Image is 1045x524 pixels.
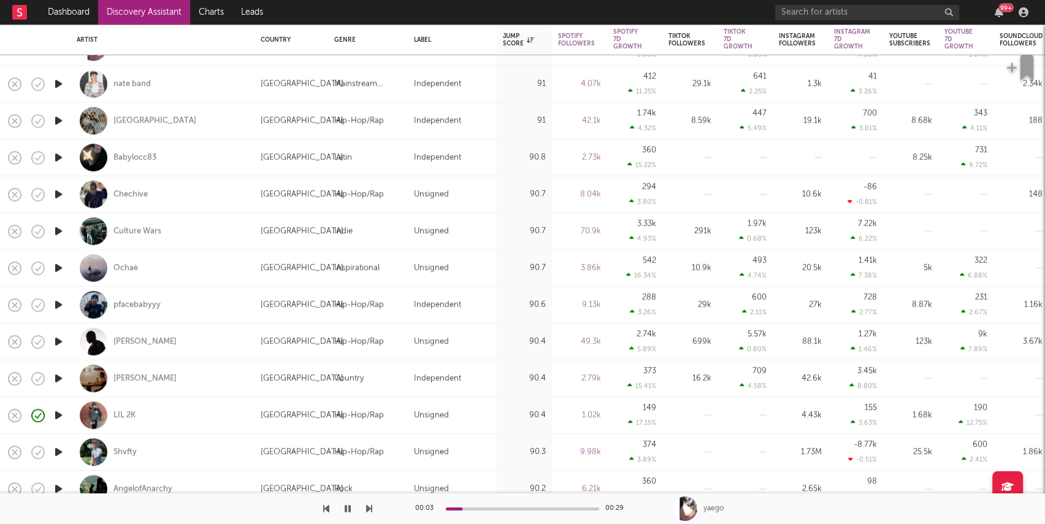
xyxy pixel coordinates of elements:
[1000,77,1043,91] div: 2.34k
[558,187,601,202] div: 8.04k
[630,308,656,316] div: 3.26 %
[113,410,136,421] a: LIL 2K
[558,224,601,239] div: 70.9k
[850,492,877,500] div: 3.84 %
[960,271,987,279] div: 6.88 %
[1000,298,1043,312] div: 1.16k
[613,28,642,50] div: Spotify 7D Growth
[779,187,822,202] div: 10.6k
[113,226,161,237] div: Culture Wars
[703,503,724,514] div: yaego
[261,408,343,423] div: [GEOGRAPHIC_DATA]
[637,220,656,228] div: 3.33k
[626,271,656,279] div: 16.34 %
[113,115,196,126] a: [GEOGRAPHIC_DATA]
[629,345,656,353] div: 5.89 %
[889,334,932,349] div: 123k
[113,447,137,458] a: Shvfty
[889,33,930,47] div: YouTube Subscribers
[113,189,148,200] a: Chechive
[643,404,656,412] div: 149
[851,345,877,353] div: 1.46 %
[414,187,449,202] div: Unsigned
[752,367,767,375] div: 709
[863,183,877,191] div: -86
[851,124,877,132] div: 3.81 %
[668,371,711,386] div: 16.2k
[740,124,767,132] div: 5.49 %
[414,224,449,239] div: Unsigned
[558,77,601,91] div: 4.07k
[668,114,711,128] div: 8.59k
[334,77,402,91] div: Mainstream Electronic
[724,28,752,50] div: Tiktok 7D Growth
[961,161,987,169] div: 9.72 %
[503,482,546,496] div: 90.2
[642,293,656,301] div: 288
[558,150,601,165] div: 2.73k
[629,455,656,463] div: 3.89 %
[1000,187,1043,202] div: 148
[113,79,151,90] a: nate band
[748,220,767,228] div: 1.97k
[334,114,384,128] div: Hip-Hop/Rap
[414,334,449,349] div: Unsigned
[753,72,767,80] div: 641
[740,271,767,279] div: 4.74 %
[779,445,822,460] div: 1.73M
[629,198,656,206] div: 3.80 %
[414,408,449,423] div: Unsigned
[503,261,546,275] div: 90.7
[974,404,987,412] div: 190
[334,482,353,496] div: Rock
[834,28,870,50] div: Instagram 7D Growth
[962,455,987,463] div: 2.41 %
[414,261,449,275] div: Unsigned
[334,371,364,386] div: Country
[334,224,353,239] div: Indie
[742,308,767,316] div: 2.11 %
[558,445,601,460] div: 9.98k
[851,308,877,316] div: 2.77 %
[334,298,384,312] div: Hip-Hop/Rap
[113,263,138,274] a: Ochaè
[415,501,440,516] div: 00:03
[748,330,767,338] div: 5.57k
[414,77,461,91] div: Independent
[113,152,156,163] div: Babylocc83
[627,161,656,169] div: 15.22 %
[978,330,987,338] div: 9k
[558,408,601,423] div: 1.02k
[261,261,343,275] div: [GEOGRAPHIC_DATA]
[643,441,656,449] div: 374
[334,36,396,44] div: Genre
[643,256,656,264] div: 542
[113,484,172,495] a: AngelofAnarchy
[414,298,461,312] div: Independent
[334,150,352,165] div: Latin
[973,441,987,449] div: 600
[889,298,932,312] div: 8.87k
[779,261,822,275] div: 20.5k
[414,150,461,165] div: Independent
[859,256,877,264] div: 1.41k
[503,298,546,312] div: 90.6
[741,87,767,95] div: 2.25 %
[414,445,449,460] div: Unsigned
[628,418,656,426] div: 17.15 %
[503,187,546,202] div: 90.7
[739,234,767,242] div: 0.68 %
[668,77,711,91] div: 29.1k
[637,330,656,338] div: 2.74k
[113,299,161,310] div: pfacebabyyy
[944,28,973,50] div: YouTube 7D Growth
[740,382,767,390] div: 4.58 %
[261,371,343,386] div: [GEOGRAPHIC_DATA]
[558,114,601,128] div: 42.1k
[558,33,595,47] div: Spotify Followers
[851,271,877,279] div: 7.38 %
